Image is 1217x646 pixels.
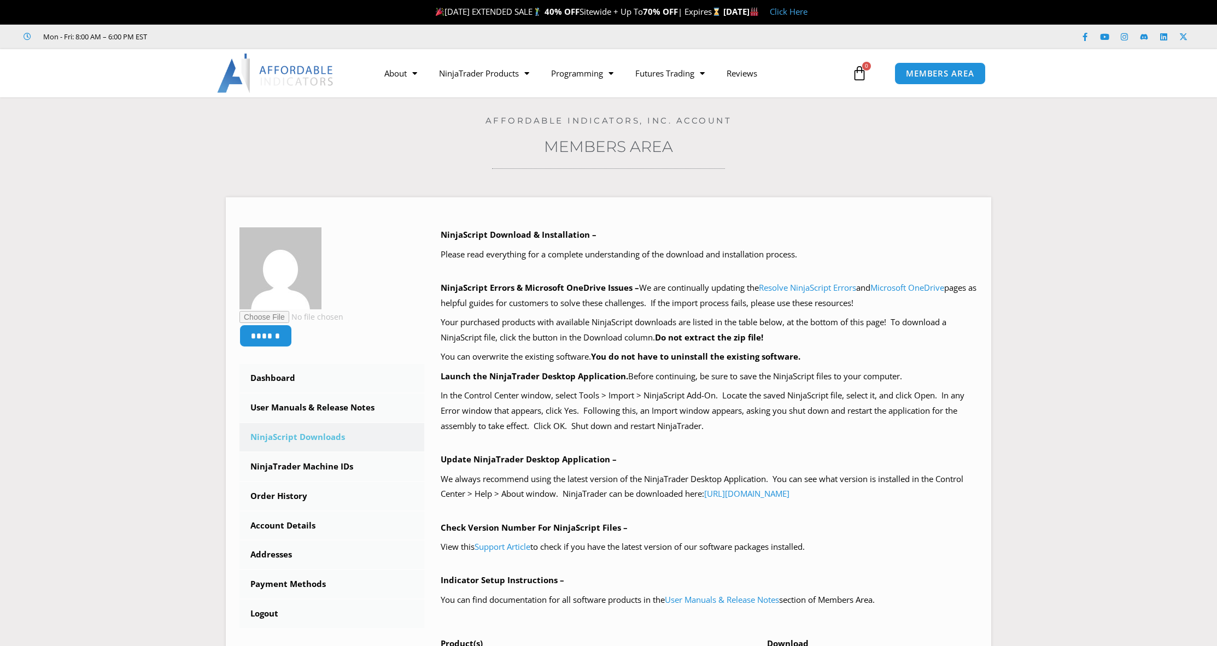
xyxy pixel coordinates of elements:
a: Futures Trading [624,61,716,86]
a: Account Details [239,512,424,540]
span: MEMBERS AREA [906,69,974,78]
img: 🏌️‍♂️ [533,8,541,16]
strong: [DATE] [723,6,759,17]
iframe: Customer reviews powered by Trustpilot [162,31,326,42]
b: Check Version Number For NinjaScript Files – [441,522,628,533]
a: Click Here [770,6,808,17]
a: Affordable Indicators, Inc. Account [485,115,732,126]
p: Please read everything for a complete understanding of the download and installation process. [441,247,978,262]
a: User Manuals & Release Notes [239,394,424,422]
a: Microsoft OneDrive [870,282,944,293]
a: Support Article [475,541,530,552]
b: Indicator Setup Instructions – [441,574,564,585]
a: User Manuals & Release Notes [665,594,779,605]
span: [DATE] EXTENDED SALE Sitewide + Up To | Expires [433,6,723,17]
a: Reviews [716,61,768,86]
nav: Menu [373,61,849,86]
img: LogoAI | Affordable Indicators – NinjaTrader [217,54,335,93]
a: NinjaTrader Products [428,61,540,86]
a: Dashboard [239,364,424,392]
p: View this to check if you have the latest version of our software packages installed. [441,539,978,555]
a: Members Area [544,137,673,156]
img: 45c0057e6f4855a36cff5f96179758a8b12d68a3e26da419b00d2a9fa1d712f1 [239,227,321,309]
img: ⌛ [712,8,721,16]
p: Your purchased products with available NinjaScript downloads are listed in the table below, at th... [441,315,978,345]
b: Launch the NinjaTrader Desktop Application. [441,371,628,381]
a: MEMBERS AREA [894,62,986,85]
p: You can overwrite the existing software. [441,349,978,365]
a: About [373,61,428,86]
span: Mon - Fri: 8:00 AM – 6:00 PM EST [40,30,147,43]
a: [URL][DOMAIN_NAME] [704,488,789,499]
b: NinjaScript Errors & Microsoft OneDrive Issues – [441,282,639,293]
a: Order History [239,482,424,510]
nav: Account pages [239,364,424,628]
b: Do not extract the zip file! [655,332,763,343]
b: You do not have to uninstall the existing software. [591,351,800,362]
p: We always recommend using the latest version of the NinjaTrader Desktop Application. You can see ... [441,472,978,502]
a: Payment Methods [239,570,424,598]
a: Resolve NinjaScript Errors [759,282,856,293]
img: 🎉 [436,8,444,16]
b: NinjaScript Download & Installation – [441,229,596,240]
strong: 40% OFF [545,6,580,17]
p: We are continually updating the and pages as helpful guides for customers to solve these challeng... [441,280,978,311]
b: Update NinjaTrader Desktop Application – [441,454,617,465]
strong: 70% OFF [643,6,678,17]
a: Addresses [239,541,424,569]
a: 0 [835,57,884,89]
a: NinjaScript Downloads [239,423,424,451]
a: Logout [239,600,424,628]
p: In the Control Center window, select Tools > Import > NinjaScript Add-On. Locate the saved NinjaS... [441,388,978,434]
span: 0 [862,62,871,71]
a: NinjaTrader Machine IDs [239,453,424,481]
img: 🏭 [750,8,758,16]
p: Before continuing, be sure to save the NinjaScript files to your computer. [441,369,978,384]
a: Programming [540,61,624,86]
p: You can find documentation for all software products in the section of Members Area. [441,592,978,608]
